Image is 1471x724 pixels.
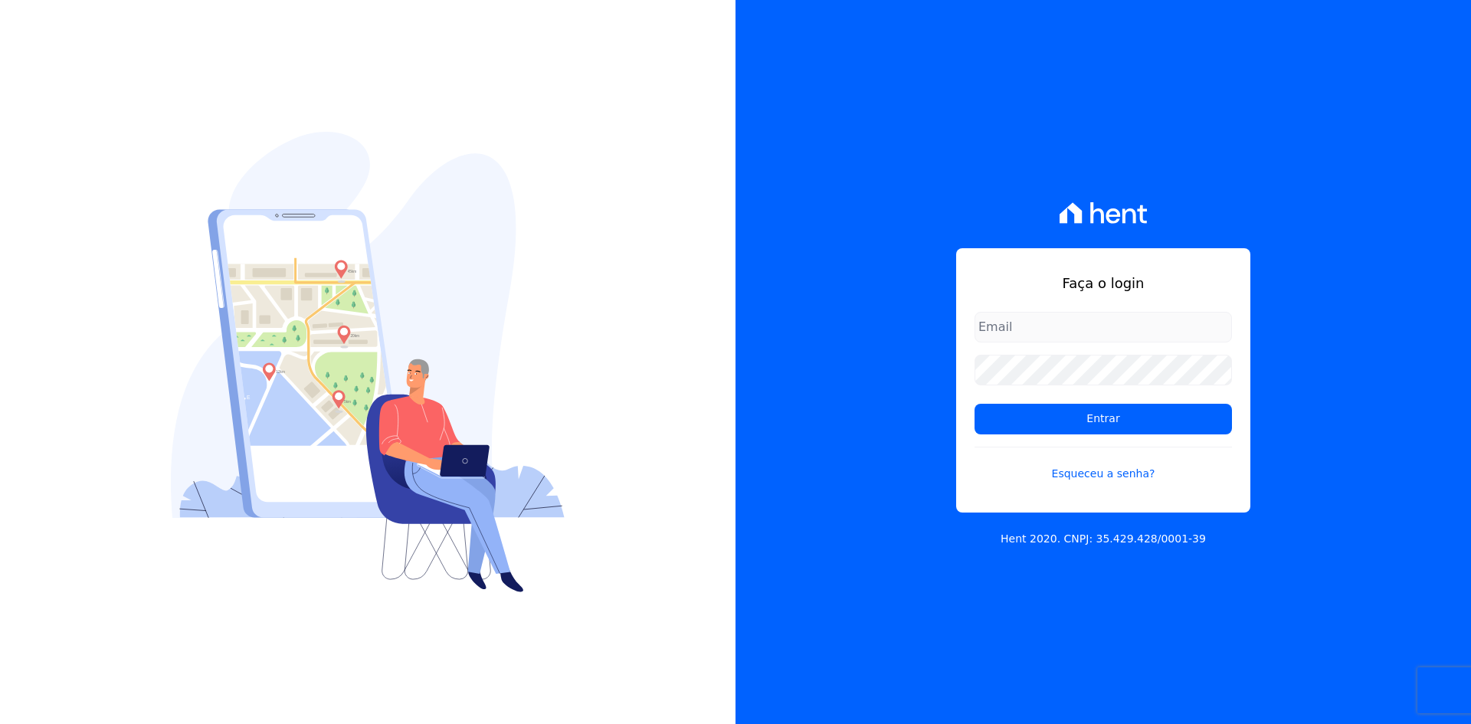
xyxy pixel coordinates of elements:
h1: Faça o login [975,273,1232,293]
input: Entrar [975,404,1232,434]
p: Hent 2020. CNPJ: 35.429.428/0001-39 [1001,531,1206,547]
a: Esqueceu a senha? [975,447,1232,482]
img: Login [171,132,565,592]
input: Email [975,312,1232,342]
